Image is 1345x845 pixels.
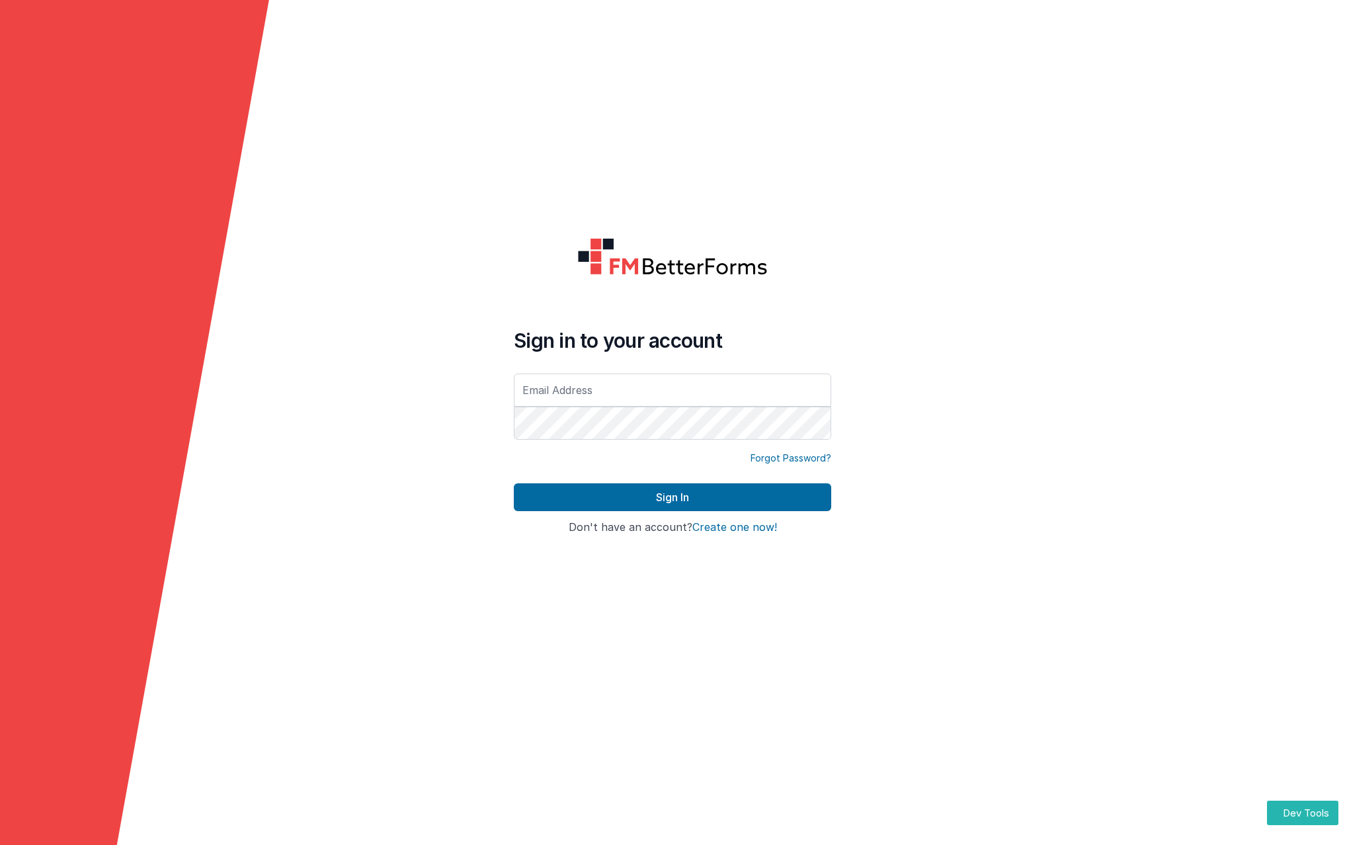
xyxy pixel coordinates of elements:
[751,452,831,465] a: Forgot Password?
[514,329,831,352] h4: Sign in to your account
[1267,801,1338,825] button: Dev Tools
[514,374,831,407] input: Email Address
[514,522,831,534] h4: Don't have an account?
[692,522,777,534] button: Create one now!
[514,483,831,511] button: Sign In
